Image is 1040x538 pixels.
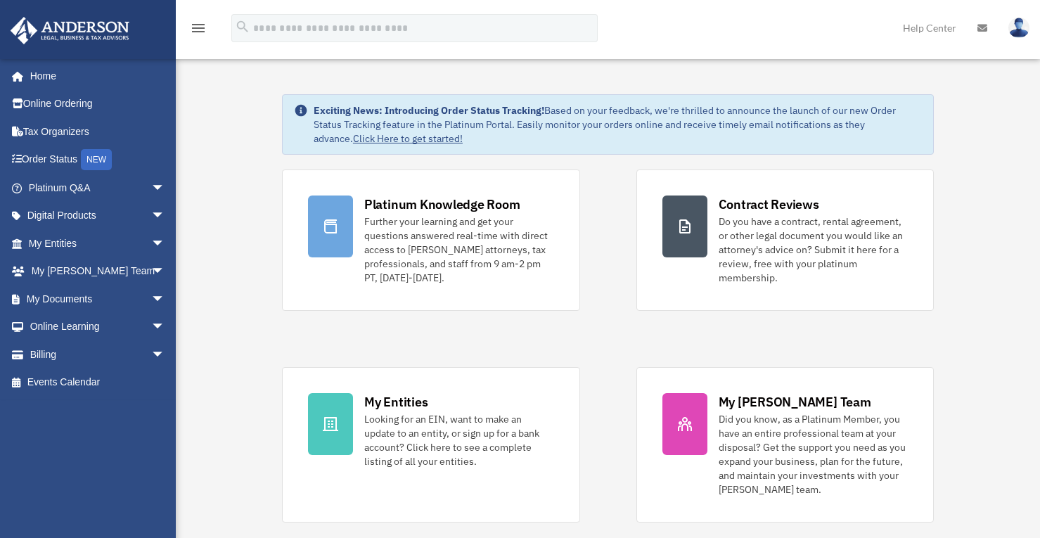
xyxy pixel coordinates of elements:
[364,214,554,285] div: Further your learning and get your questions answered real-time with direct access to [PERSON_NAM...
[190,20,207,37] i: menu
[151,340,179,369] span: arrow_drop_down
[10,369,186,397] a: Events Calendar
[314,103,922,146] div: Based on your feedback, we're thrilled to announce the launch of our new Order Status Tracking fe...
[10,285,186,313] a: My Documentsarrow_drop_down
[719,196,819,213] div: Contract Reviews
[81,149,112,170] div: NEW
[151,174,179,203] span: arrow_drop_down
[10,340,186,369] a: Billingarrow_drop_down
[151,313,179,342] span: arrow_drop_down
[636,169,935,311] a: Contract Reviews Do you have a contract, rental agreement, or other legal document you would like...
[364,196,520,213] div: Platinum Knowledge Room
[10,257,186,286] a: My [PERSON_NAME] Teamarrow_drop_down
[1008,18,1029,38] img: User Pic
[151,202,179,231] span: arrow_drop_down
[10,146,186,174] a: Order StatusNEW
[282,169,580,311] a: Platinum Knowledge Room Further your learning and get your questions answered real-time with dire...
[636,367,935,523] a: My [PERSON_NAME] Team Did you know, as a Platinum Member, you have an entire professional team at...
[190,25,207,37] a: menu
[719,214,909,285] div: Do you have a contract, rental agreement, or other legal document you would like an attorney's ad...
[10,62,179,90] a: Home
[151,229,179,258] span: arrow_drop_down
[719,412,909,497] div: Did you know, as a Platinum Member, you have an entire professional team at your disposal? Get th...
[235,19,250,34] i: search
[10,117,186,146] a: Tax Organizers
[151,285,179,314] span: arrow_drop_down
[364,393,428,411] div: My Entities
[151,257,179,286] span: arrow_drop_down
[314,104,544,117] strong: Exciting News: Introducing Order Status Tracking!
[719,393,871,411] div: My [PERSON_NAME] Team
[364,412,554,468] div: Looking for an EIN, want to make an update to an entity, or sign up for a bank account? Click her...
[10,90,186,118] a: Online Ordering
[6,17,134,44] img: Anderson Advisors Platinum Portal
[10,174,186,202] a: Platinum Q&Aarrow_drop_down
[10,313,186,341] a: Online Learningarrow_drop_down
[10,229,186,257] a: My Entitiesarrow_drop_down
[282,367,580,523] a: My Entities Looking for an EIN, want to make an update to an entity, or sign up for a bank accoun...
[353,132,463,145] a: Click Here to get started!
[10,202,186,230] a: Digital Productsarrow_drop_down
